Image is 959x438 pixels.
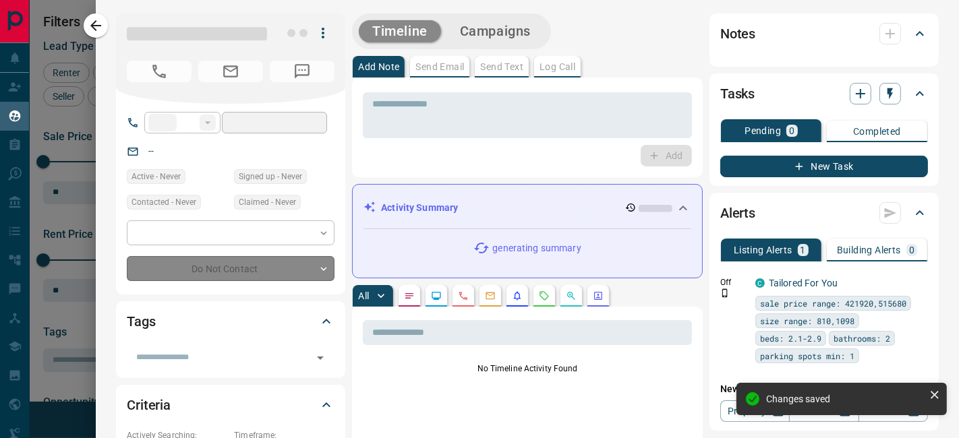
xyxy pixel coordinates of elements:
span: Active - Never [132,170,181,183]
p: Pending [745,126,781,135]
span: parking spots min: 1 [760,349,854,363]
div: Do Not Contact [127,256,335,281]
button: Campaigns [446,20,544,42]
p: New Alert: [720,382,928,396]
span: No Number [270,61,335,82]
span: bathrooms: 2 [834,332,890,345]
div: Alerts [720,197,928,229]
p: generating summary [492,241,581,255]
h2: Alerts [720,202,755,224]
p: 0 [789,126,794,135]
div: Activity Summary [364,195,691,220]
p: Add Note [358,62,399,71]
span: Contacted - Never [132,195,196,209]
h2: Notes [720,23,755,44]
span: size range: 810,1098 [760,314,854,327]
svg: Agent Actions [593,290,604,301]
a: -- [148,146,154,156]
svg: Notes [404,290,415,301]
svg: Listing Alerts [512,290,523,301]
div: Changes saved [766,394,924,404]
div: Criteria [127,389,335,421]
div: condos.ca [755,278,765,288]
p: 0 [909,245,914,255]
span: beds: 2.1-2.9 [760,332,821,345]
span: Signed up - Never [239,170,302,183]
button: Open [311,348,330,367]
svg: Requests [539,290,550,301]
p: Listing Alerts [734,245,792,255]
div: Tasks [720,77,928,110]
h2: Criteria [127,394,171,416]
p: Building Alerts [837,245,901,255]
svg: Emails [485,290,496,301]
button: Timeline [359,20,441,42]
svg: Calls [458,290,469,301]
p: All [358,291,369,301]
h2: Tags [127,311,155,332]
span: No Email [198,61,263,82]
p: Activity Summary [381,201,458,215]
a: Property [720,400,790,422]
svg: Lead Browsing Activity [431,290,442,301]
div: Notes [720,18,928,50]
span: No Number [127,61,192,82]
span: Claimed - Never [239,195,296,209]
svg: Opportunities [566,290,577,301]
p: No Timeline Activity Found [363,363,692,375]
p: Completed [853,127,901,136]
p: 1 [801,245,806,255]
span: sale price range: 421920,515680 [760,296,906,310]
h2: Tasks [720,83,755,104]
div: Tags [127,305,335,338]
svg: Push Notification Only [720,288,730,298]
a: Tailored For You [769,278,838,288]
button: New Task [720,156,928,177]
p: Off [720,276,747,288]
